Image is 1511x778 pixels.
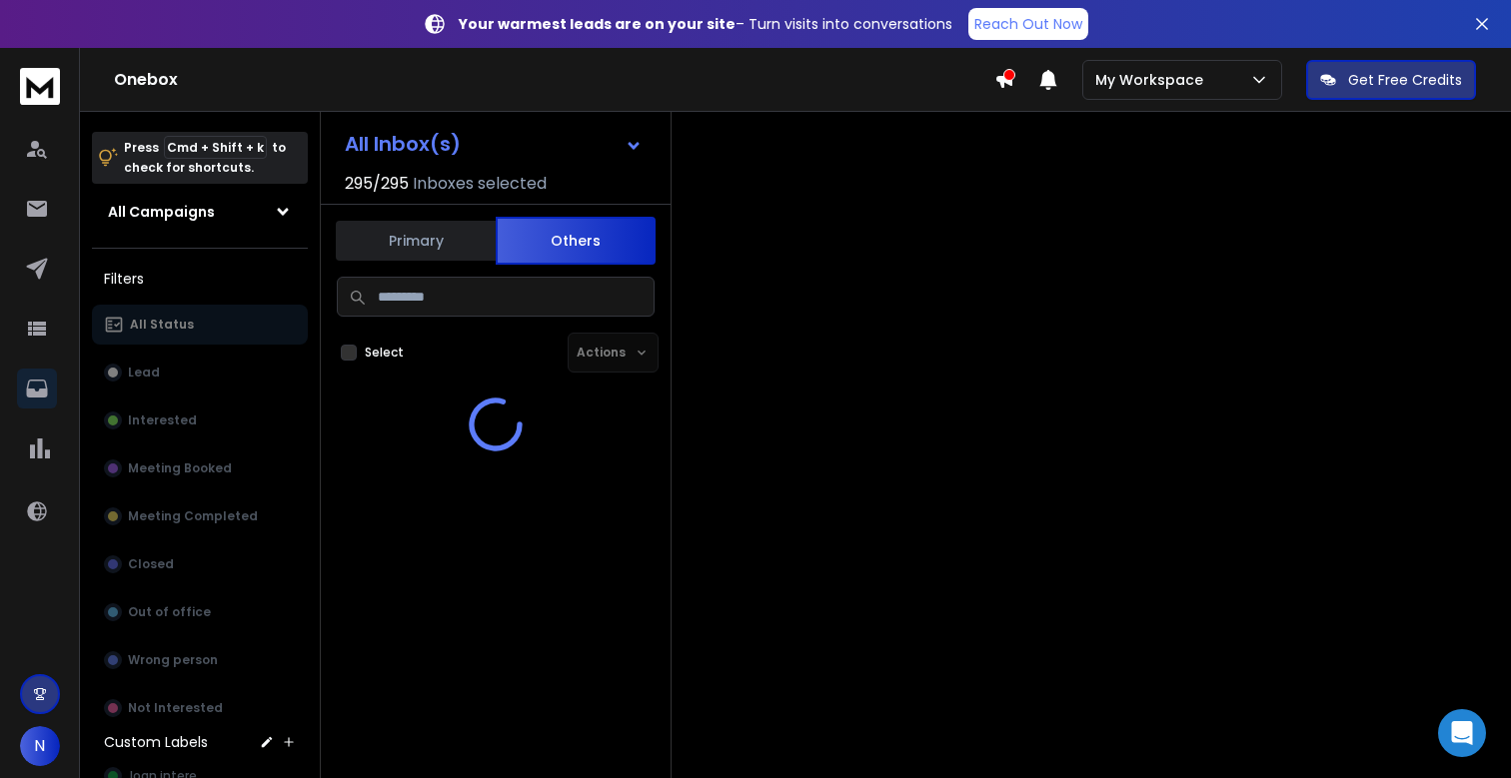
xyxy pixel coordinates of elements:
img: logo [20,68,60,105]
h3: Filters [92,265,308,293]
button: All Campaigns [92,192,308,232]
strong: Your warmest leads are on your site [459,14,736,34]
h1: All Campaigns [108,202,215,222]
h1: Onebox [114,68,994,92]
h3: Custom Labels [104,732,208,752]
span: 295 / 295 [345,172,409,196]
button: N [20,726,60,766]
h1: All Inbox(s) [345,134,461,154]
p: Reach Out Now [974,14,1082,34]
p: – Turn visits into conversations [459,14,952,34]
a: Reach Out Now [968,8,1088,40]
button: Others [496,217,656,265]
p: Get Free Credits [1348,70,1462,90]
div: Open Intercom Messenger [1438,709,1486,757]
button: Primary [336,219,496,263]
button: Get Free Credits [1306,60,1476,100]
label: Select [365,345,404,361]
p: My Workspace [1095,70,1211,90]
h3: Inboxes selected [413,172,547,196]
span: Cmd + Shift + k [164,136,267,159]
button: All Inbox(s) [329,124,659,164]
p: Press to check for shortcuts. [124,138,286,178]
